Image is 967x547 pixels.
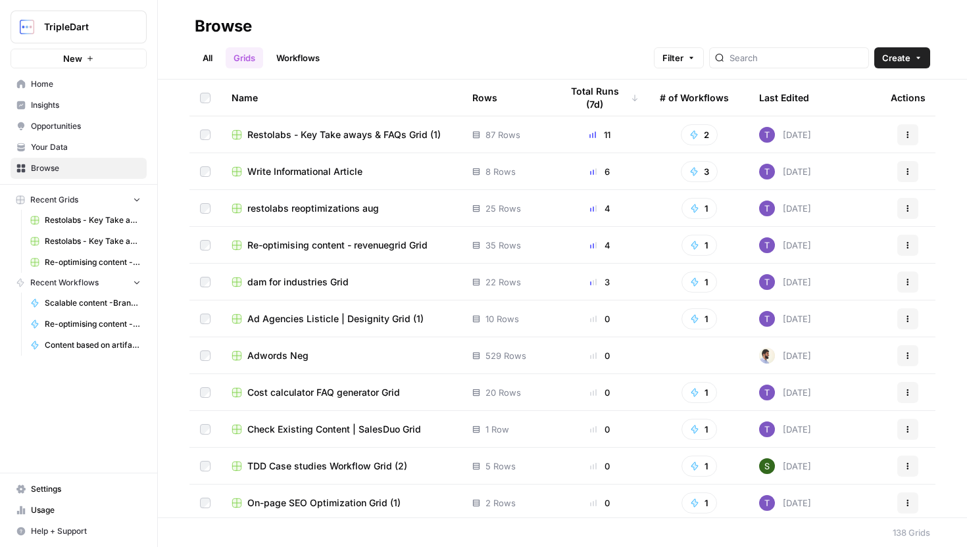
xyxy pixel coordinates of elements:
[485,496,516,510] span: 2 Rows
[682,492,717,513] button: 1
[195,16,252,37] div: Browse
[654,47,704,68] button: Filter
[232,80,451,116] div: Name
[759,274,811,290] div: [DATE]
[24,231,147,252] a: Restolabs - Key Take aways & FAQs Grid (1)
[232,496,451,510] a: On-page SEO Optimization Grid (1)
[662,51,683,64] span: Filter
[561,239,639,252] div: 4
[759,237,811,253] div: [DATE]
[11,49,147,68] button: New
[247,496,401,510] span: On-page SEO Optimization Grid (1)
[759,274,775,290] img: ogabi26qpshj0n8lpzr7tvse760o
[682,272,717,293] button: 1
[30,194,78,206] span: Recent Grids
[45,256,141,268] span: Re-optimising content - revenuegrid Grid
[11,11,147,43] button: Workspace: TripleDart
[485,239,521,252] span: 35 Rows
[561,128,639,141] div: 11
[759,201,811,216] div: [DATE]
[24,210,147,231] a: Restolabs - Key Take aways & FAQs Grid
[561,202,639,215] div: 4
[759,164,775,179] img: ogabi26qpshj0n8lpzr7tvse760o
[63,52,82,65] span: New
[759,127,775,143] img: ogabi26qpshj0n8lpzr7tvse760o
[24,293,147,314] a: Scalable content -Brandlife
[226,47,263,68] a: Grids
[874,47,930,68] button: Create
[232,349,451,362] a: Adwords Neg
[11,74,147,95] a: Home
[561,496,639,510] div: 0
[11,190,147,210] button: Recent Grids
[247,165,362,178] span: Write Informational Article
[561,423,639,436] div: 0
[759,385,775,400] img: ogabi26qpshj0n8lpzr7tvse760o
[195,47,220,68] a: All
[681,161,718,182] button: 3
[561,80,639,116] div: Total Runs (7d)
[45,318,141,330] span: Re-optimising content - revenuegrid
[11,95,147,116] a: Insights
[759,201,775,216] img: ogabi26qpshj0n8lpzr7tvse760o
[232,460,451,473] a: TDD Case studies Workflow Grid (2)
[45,235,141,247] span: Restolabs - Key Take aways & FAQs Grid (1)
[561,312,639,325] div: 0
[45,214,141,226] span: Restolabs - Key Take aways & FAQs Grid
[31,483,141,495] span: Settings
[759,164,811,179] div: [DATE]
[682,235,717,256] button: 1
[247,349,309,362] span: Adwords Neg
[45,339,141,351] span: Content based on artifacts
[759,80,809,116] div: Last Edited
[247,202,379,215] span: restolabs reoptimizations aug
[232,275,451,289] a: dam for industries Grid
[759,421,811,437] div: [DATE]
[759,421,775,437] img: ogabi26qpshj0n8lpzr7tvse760o
[893,526,930,539] div: 138 Grids
[485,460,516,473] span: 5 Rows
[485,423,509,436] span: 1 Row
[759,495,775,511] img: ogabi26qpshj0n8lpzr7tvse760o
[247,423,421,436] span: Check Existing Content | SalesDuo Grid
[891,80,926,116] div: Actions
[682,308,717,329] button: 1
[11,158,147,179] a: Browse
[247,312,424,325] span: Ad Agencies Listicle | Designity Grid (1)
[11,521,147,542] button: Help + Support
[759,458,811,474] div: [DATE]
[561,386,639,399] div: 0
[44,20,124,34] span: TripleDart
[31,504,141,516] span: Usage
[682,456,717,477] button: 1
[31,78,141,90] span: Home
[485,275,521,289] span: 22 Rows
[24,314,147,335] a: Re-optimising content - revenuegrid
[759,311,775,327] img: ogabi26qpshj0n8lpzr7tvse760o
[247,128,441,141] span: Restolabs - Key Take aways & FAQs Grid (1)
[11,273,147,293] button: Recent Workflows
[11,137,147,158] a: Your Data
[268,47,328,68] a: Workflows
[31,141,141,153] span: Your Data
[11,479,147,500] a: Settings
[15,15,39,39] img: TripleDart Logo
[759,495,811,511] div: [DATE]
[11,116,147,137] a: Opportunities
[682,419,717,440] button: 1
[232,239,451,252] a: Re-optimising content - revenuegrid Grid
[31,99,141,111] span: Insights
[681,124,718,145] button: 2
[247,275,349,289] span: dam for industries Grid
[485,202,521,215] span: 25 Rows
[232,202,451,215] a: restolabs reoptimizations aug
[472,80,497,116] div: Rows
[561,275,639,289] div: 3
[11,500,147,521] a: Usage
[759,237,775,253] img: ogabi26qpshj0n8lpzr7tvse760o
[232,423,451,436] a: Check Existing Content | SalesDuo Grid
[24,252,147,273] a: Re-optimising content - revenuegrid Grid
[730,51,863,64] input: Search
[31,120,141,132] span: Opportunities
[682,382,717,403] button: 1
